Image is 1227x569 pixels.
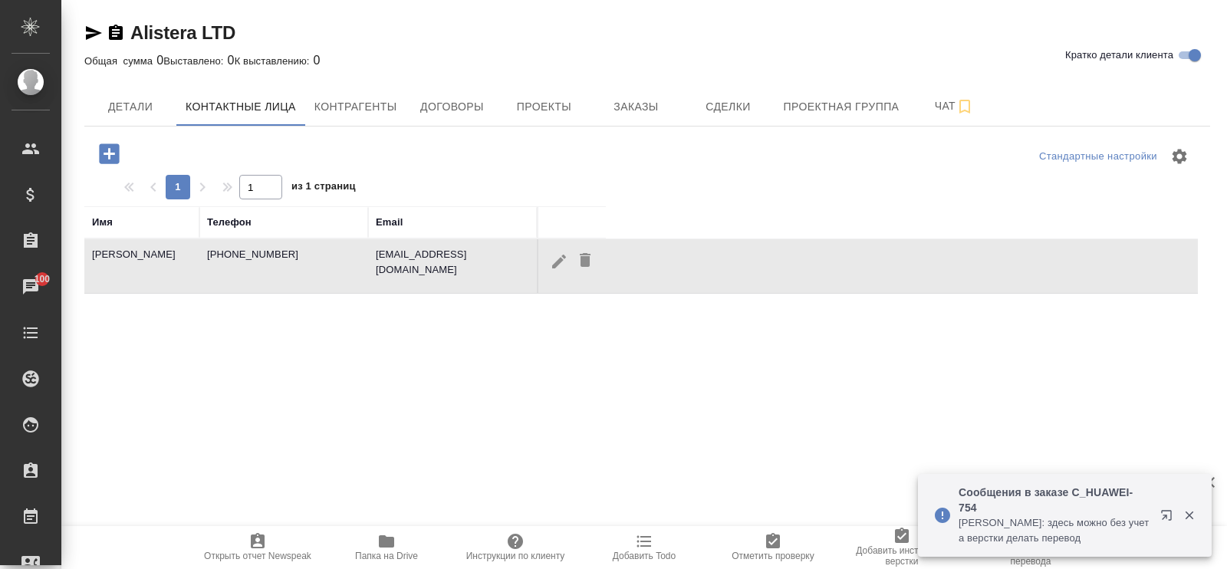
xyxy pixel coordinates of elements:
p: К выставлению: [235,55,314,67]
span: Настроить таблицу [1161,138,1198,175]
span: Добавить Todo [613,551,676,561]
button: Открыть отчет Newspeak [193,526,322,569]
p: Сообщения в заказе C_HUAWEI-754 [959,485,1150,515]
div: Имя [92,215,113,230]
div: split button [1035,145,1161,169]
span: Папка на Drive [355,551,418,561]
span: Отметить проверку [732,551,814,561]
span: Чат [917,97,991,116]
span: Сделки [691,97,765,117]
button: Редактировать [546,247,572,275]
button: Скопировать ссылку для ЯМессенджера [84,24,103,42]
td: [PHONE_NUMBER] [199,239,368,293]
span: Контактные лица [186,97,296,117]
button: Закрыть [1173,508,1205,522]
span: Детали [94,97,167,117]
button: Инструкции по клиенту [451,526,580,569]
p: Общая сумма [84,55,156,67]
span: Инструкции по клиенту [466,551,565,561]
p: [PERSON_NAME]: здесь можно без учета верстки делать перевод [959,515,1150,546]
button: Открыть в новой вкладке [1151,500,1188,537]
div: Телефон [207,215,252,230]
button: Добавить инструкции верстки [837,526,966,569]
button: Добавить Todo [580,526,709,569]
span: Проекты [507,97,581,117]
span: Проектная группа [783,97,899,117]
div: Email [376,215,403,230]
a: Alistera LTD [130,22,235,43]
div: 0 0 0 [84,51,1210,70]
span: 100 [25,271,60,287]
svg: Подписаться [956,97,974,116]
p: Выставлено: [163,55,227,67]
a: 100 [4,268,58,306]
button: Удалить [572,247,598,275]
span: Договоры [415,97,488,117]
button: Папка на Drive [322,526,451,569]
button: Скопировать ссылку [107,24,125,42]
span: Заказы [599,97,673,117]
td: [PERSON_NAME] [84,239,199,293]
span: Контрагенты [314,97,397,117]
button: Добавить контактное лицо [88,138,130,169]
span: Добавить инструкции верстки [847,545,957,567]
button: Отметить проверку [709,526,837,569]
span: Открыть отчет Newspeak [204,551,311,561]
span: Кратко детали клиента [1065,48,1173,63]
td: [EMAIL_ADDRESS][DOMAIN_NAME] [368,239,537,293]
span: из 1 страниц [291,177,356,199]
